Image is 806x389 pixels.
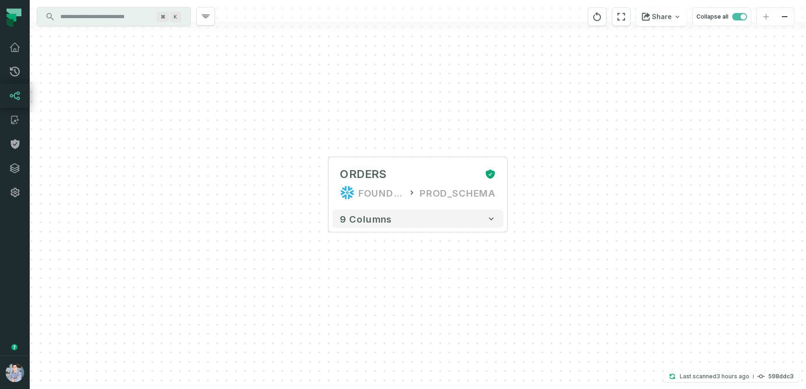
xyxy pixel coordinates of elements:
[157,12,169,22] span: Press ⌘ + K to focus the search bar
[10,343,19,351] div: Tooltip anchor
[636,7,687,26] button: Share
[768,374,793,379] h4: 598ddc3
[340,213,392,224] span: 9 columns
[680,372,749,381] p: Last scanned
[716,373,749,380] relative-time: Aug 14, 2025, 9:16 PM EDT
[775,8,794,26] button: zoom out
[340,167,386,182] div: ORDERS
[692,7,751,26] button: Collapse all
[170,12,181,22] span: Press ⌘ + K to focus the search bar
[6,363,24,382] img: avatar of Alon Nafta
[358,185,404,200] div: FOUNDATIONAL_DB
[420,185,496,200] div: PROD_SCHEMA
[481,169,496,180] div: Certified
[663,371,799,382] button: Last scanned[DATE] 9:16:47 PM598ddc3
